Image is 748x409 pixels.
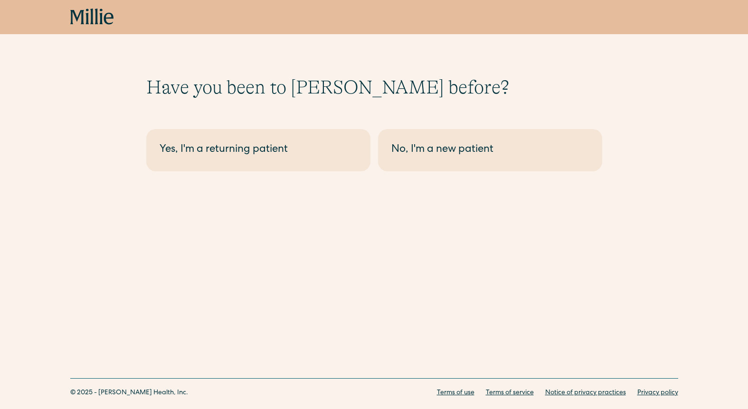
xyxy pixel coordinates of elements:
a: No, I'm a new patient [378,129,602,171]
div: © 2025 - [PERSON_NAME] Health, Inc. [70,388,188,398]
a: Privacy policy [637,388,678,398]
div: No, I'm a new patient [391,142,589,158]
a: Notice of privacy practices [545,388,626,398]
a: Terms of service [486,388,534,398]
div: Yes, I'm a returning patient [160,142,357,158]
a: Yes, I'm a returning patient [146,129,370,171]
a: Terms of use [437,388,474,398]
h1: Have you been to [PERSON_NAME] before? [146,76,602,99]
